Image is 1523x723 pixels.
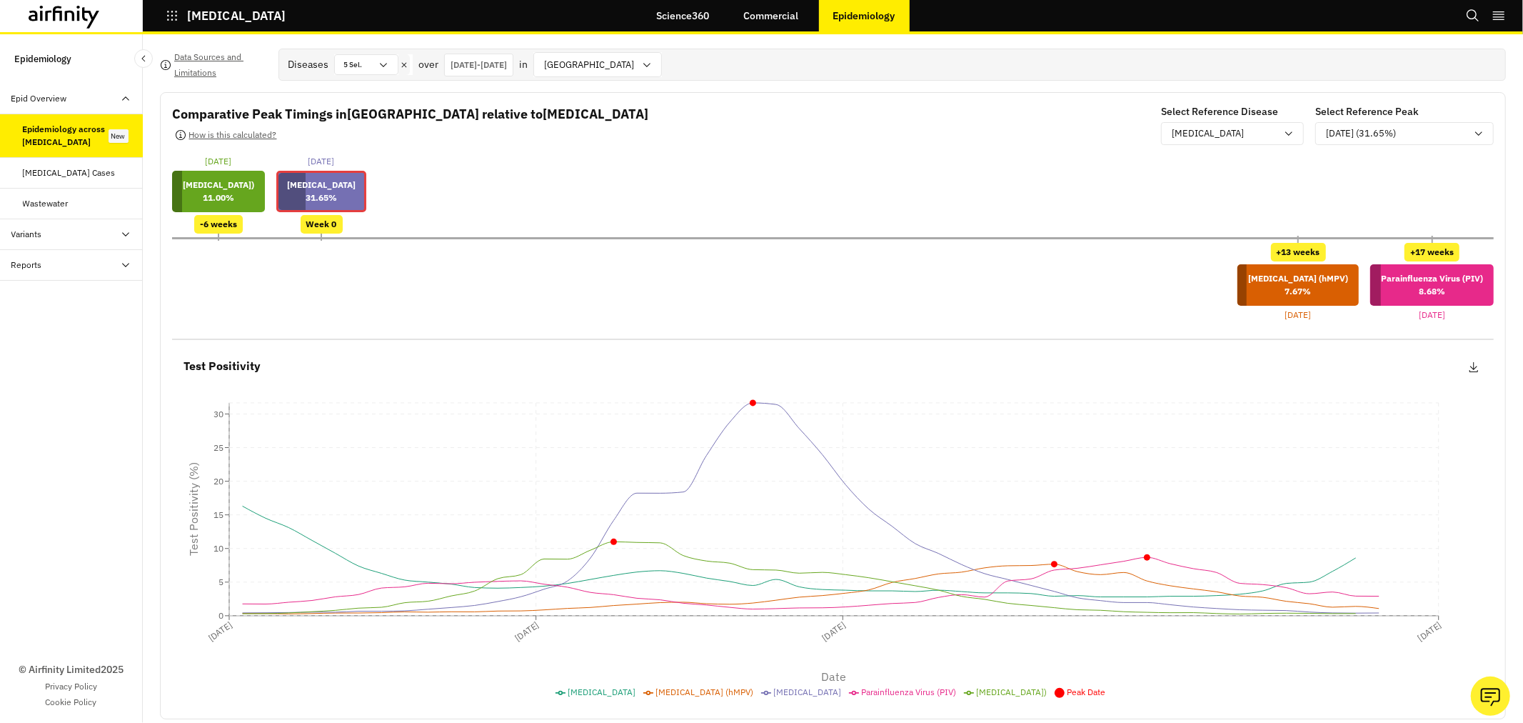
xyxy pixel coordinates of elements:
p: [DATE] - [DATE] [451,59,507,71]
span: Parainfluenza Virus (PIV) [862,687,957,697]
p: How is this calculated? [189,127,277,143]
span: [MEDICAL_DATA]) [977,687,1047,697]
span: [MEDICAL_DATA] [774,687,842,697]
div: -6 weeks [194,215,243,234]
div: New [109,129,129,143]
tspan: 30 [213,409,223,419]
tspan: 15 [213,509,223,520]
tspan: 5 [218,577,223,587]
span: [MEDICAL_DATA] (hMPV) [656,687,754,697]
p: over [418,57,438,72]
p: 31.65 % [287,191,356,204]
div: Reports [11,259,42,271]
p: in [519,57,528,72]
div: [MEDICAL_DATA] Cases [23,166,116,179]
button: Data Sources and Limitations [160,54,267,76]
div: +17 weeks [1404,243,1459,261]
div: 5 Sel. [335,55,378,74]
p: [MEDICAL_DATA]) [183,179,254,191]
p: Epidemiology [833,10,895,21]
p: Select Reference Disease [1161,104,1278,119]
p: Select Reference Peak [1315,104,1419,119]
div: Variants [11,228,42,241]
span: Peak Date [1067,687,1106,697]
tspan: 10 [213,543,223,554]
span: [MEDICAL_DATA] [568,687,636,697]
tspan: Date [822,669,847,684]
button: Close Sidebar [134,49,153,68]
button: How is this calculated? [172,124,279,146]
p: Epidemiology [14,46,71,72]
p: [MEDICAL_DATA] [287,179,356,191]
tspan: 25 [213,442,223,453]
div: +13 weeks [1271,243,1326,261]
p: [MEDICAL_DATA] [1172,126,1244,141]
button: Search [1466,4,1480,28]
button: [MEDICAL_DATA] [166,4,286,28]
a: Privacy Policy [45,680,97,693]
tspan: [DATE] [820,619,848,644]
tspan: [DATE] [513,619,541,644]
div: Diseases [288,57,328,72]
p: © Airfinity Limited 2025 [19,662,124,677]
div: Week 0 [301,215,343,234]
p: 8.68 % [1381,285,1483,298]
button: Ask our analysts [1471,677,1510,716]
tspan: [DATE] [206,619,234,644]
p: Test Positivity [184,357,261,376]
div: Epidemiology across [MEDICAL_DATA] [23,123,109,149]
p: [DATE] [206,155,232,168]
p: [DATE] [1419,309,1445,321]
p: [MEDICAL_DATA] (hMPV) [1248,272,1348,285]
tspan: [DATE] [1416,619,1444,644]
div: Wastewater [23,197,69,210]
p: [DATE] (31.65%) [1326,126,1396,141]
p: Data Sources and Limitations [174,49,267,81]
p: Comparative Peak Timings in [GEOGRAPHIC_DATA] relative to [MEDICAL_DATA] [172,104,648,124]
p: [DATE] [1285,309,1312,321]
p: [DATE] [308,155,335,168]
tspan: Test Positivity (%) [186,463,201,557]
tspan: 20 [213,476,223,487]
p: 11.00 % [183,191,254,204]
a: Cookie Policy [46,696,97,709]
p: 7.67 % [1248,285,1348,298]
p: Parainfluenza Virus (PIV) [1381,272,1483,285]
div: Epid Overview [11,92,67,105]
p: [MEDICAL_DATA] [187,9,286,22]
tspan: 0 [218,610,223,621]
